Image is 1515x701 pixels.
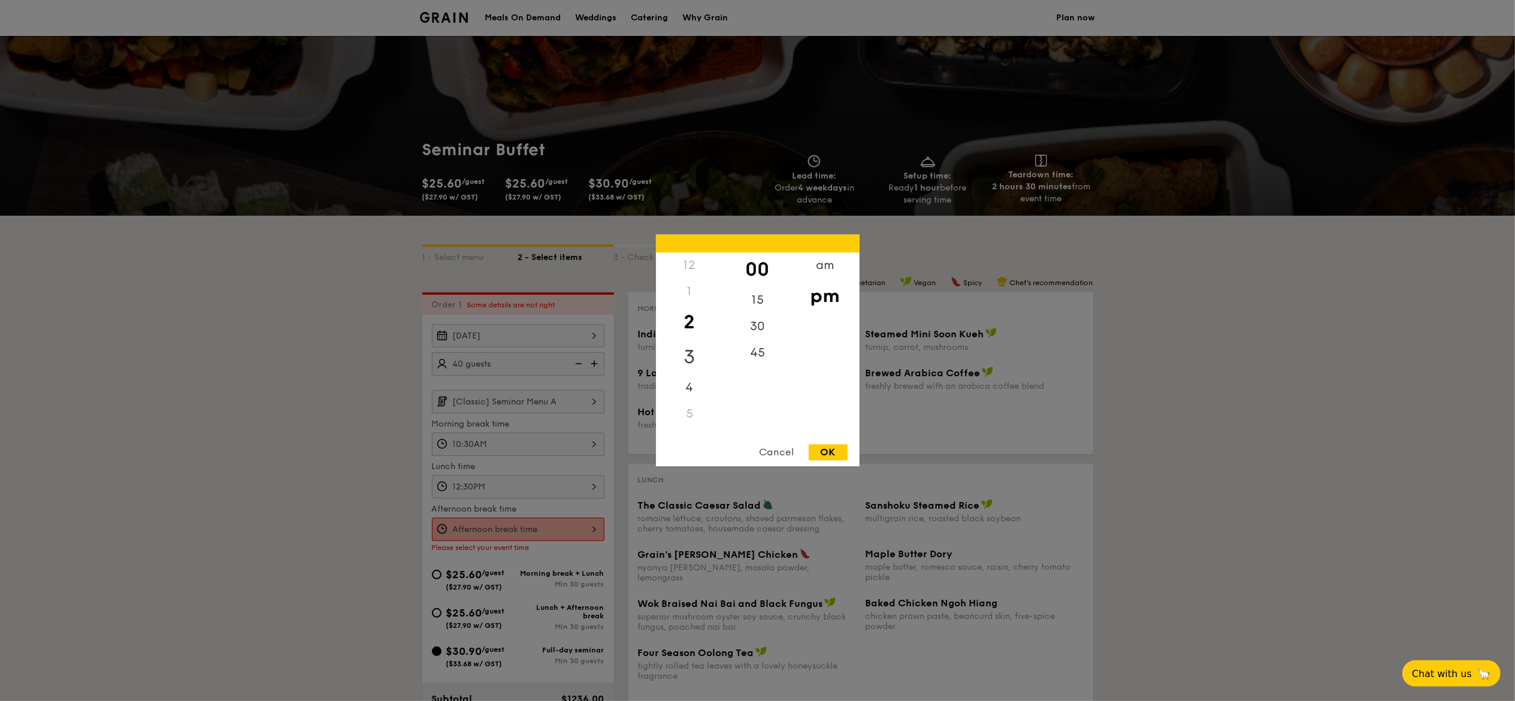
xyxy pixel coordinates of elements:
span: Chat with us [1412,668,1472,679]
div: Cancel [748,445,806,461]
div: 1 [656,279,724,306]
div: 45 [724,340,791,367]
div: OK [809,445,848,461]
div: 12 [656,253,724,279]
button: Chat with us🦙 [1402,660,1501,687]
div: 2 [656,306,724,340]
div: 5 [656,401,724,428]
div: pm [791,279,859,314]
div: am [791,253,859,279]
div: 15 [724,288,791,314]
div: 4 [656,375,724,401]
div: 00 [724,253,791,288]
span: 🦙 [1477,667,1491,681]
div: 6 [656,428,724,454]
div: 3 [656,340,724,375]
div: 30 [724,314,791,340]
